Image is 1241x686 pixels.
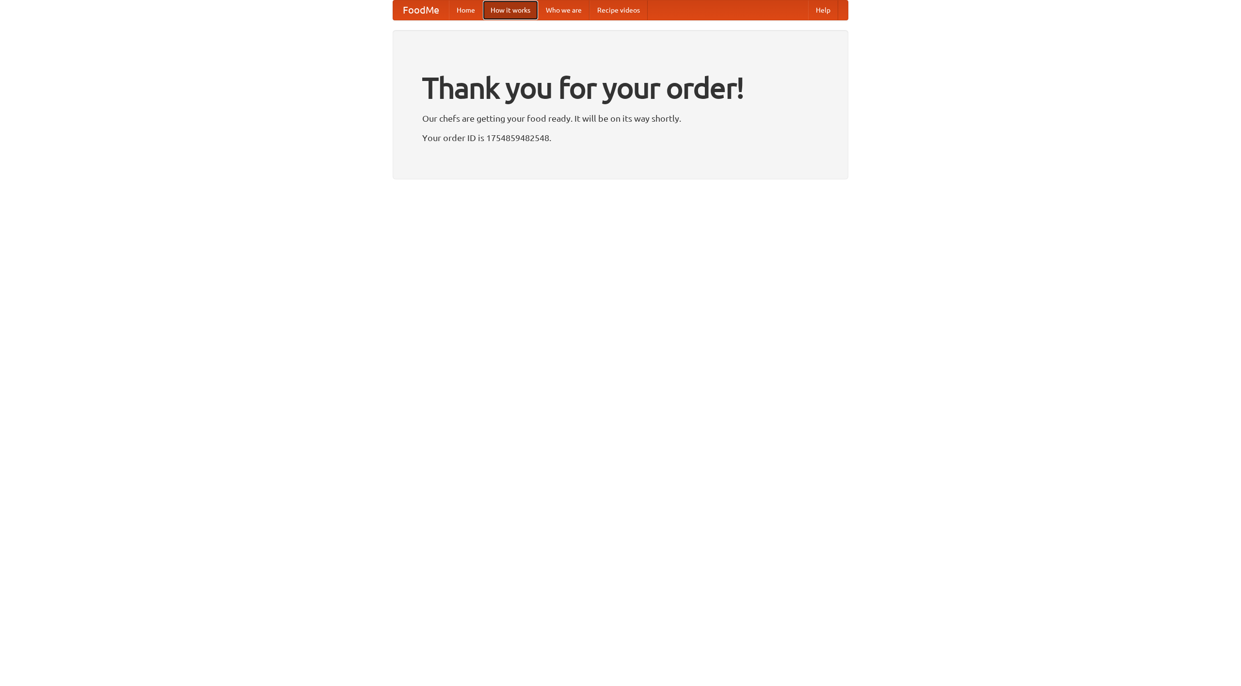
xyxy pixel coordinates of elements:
[808,0,838,20] a: Help
[538,0,589,20] a: Who we are
[422,64,819,111] h1: Thank you for your order!
[422,111,819,126] p: Our chefs are getting your food ready. It will be on its way shortly.
[449,0,483,20] a: Home
[422,130,819,145] p: Your order ID is 1754859482548.
[393,0,449,20] a: FoodMe
[483,0,538,20] a: How it works
[589,0,648,20] a: Recipe videos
